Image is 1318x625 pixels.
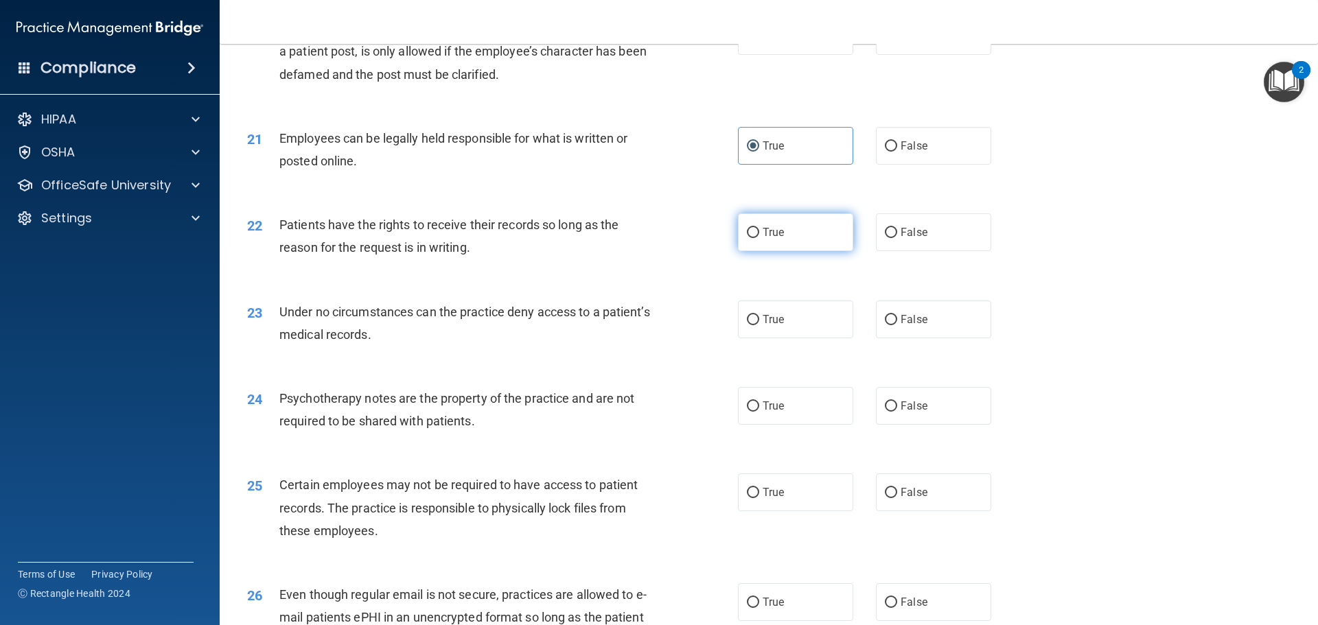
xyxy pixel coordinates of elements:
[763,313,784,326] span: True
[247,131,262,148] span: 21
[763,399,784,412] span: True
[279,305,650,342] span: Under no circumstances can the practice deny access to a patient’s medical records.
[41,58,136,78] h4: Compliance
[901,399,927,412] span: False
[901,595,927,609] span: False
[279,21,647,81] span: Retaliation on the companies social media sites to an employee or a patient post, is only allowed...
[247,217,262,234] span: 22
[279,131,627,168] span: Employees can be legally held responsible for what is written or posted online.
[763,486,784,499] span: True
[747,401,759,412] input: True
[885,401,897,412] input: False
[41,210,92,226] p: Settings
[901,139,927,152] span: False
[885,228,897,238] input: False
[885,488,897,498] input: False
[763,139,784,152] span: True
[747,315,759,325] input: True
[16,177,200,193] a: OfficeSafe University
[247,305,262,321] span: 23
[247,391,262,408] span: 24
[885,598,897,608] input: False
[16,210,200,226] a: Settings
[747,488,759,498] input: True
[1299,70,1304,88] div: 2
[16,144,200,161] a: OSHA
[747,141,759,152] input: True
[901,313,927,326] span: False
[41,177,171,193] p: OfficeSafe University
[91,567,153,581] a: Privacy Policy
[901,486,927,499] span: False
[18,587,130,600] span: Ⓒ Rectangle Health 2024
[901,226,927,239] span: False
[16,14,203,42] img: PMB logo
[763,226,784,239] span: True
[279,391,634,428] span: Psychotherapy notes are the property of the practice and are not required to be shared with patie...
[763,595,784,609] span: True
[247,587,262,604] span: 26
[18,567,75,581] a: Terms of Use
[747,598,759,608] input: True
[41,144,76,161] p: OSHA
[16,111,200,128] a: HIPAA
[885,315,897,325] input: False
[279,217,618,255] span: Patients have the rights to receive their records so long as the reason for the request is in wri...
[885,141,897,152] input: False
[279,477,638,537] span: Certain employees may not be required to have access to patient records. The practice is responsi...
[1080,528,1302,582] iframe: Drift Widget Chat Controller
[41,111,76,128] p: HIPAA
[247,477,262,494] span: 25
[747,228,759,238] input: True
[1264,62,1304,102] button: Open Resource Center, 2 new notifications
